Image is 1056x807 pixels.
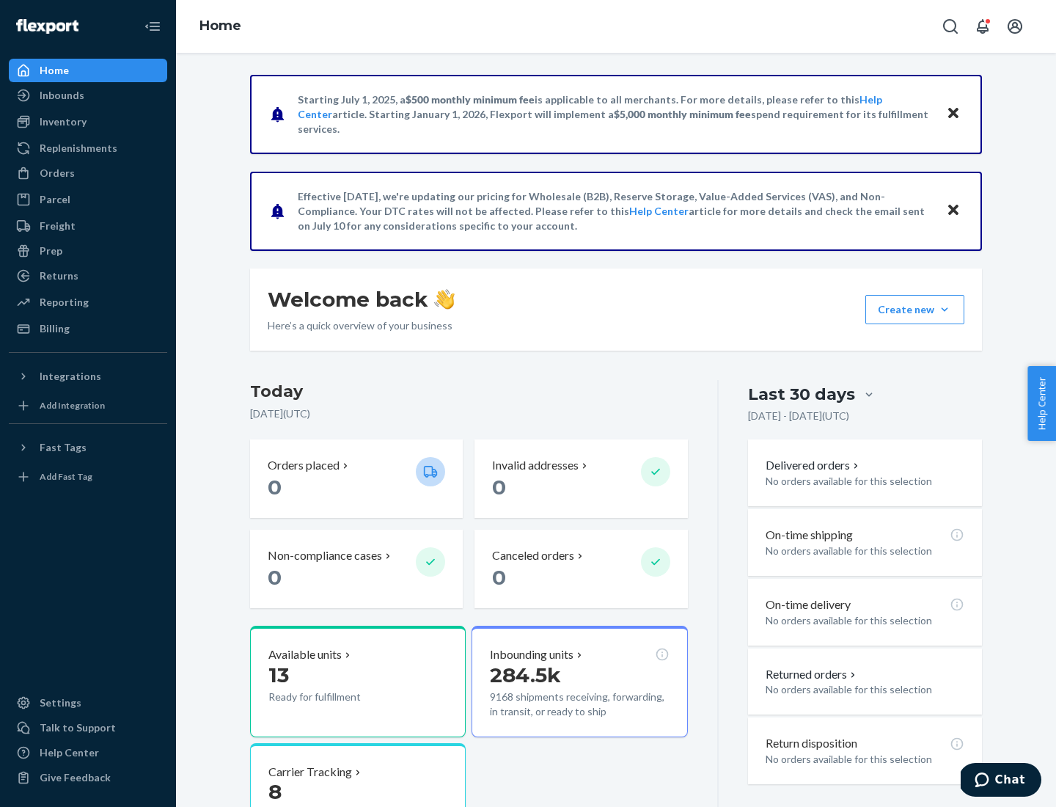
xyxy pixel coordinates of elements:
a: Freight [9,214,167,238]
button: Open notifications [968,12,997,41]
button: Non-compliance cases 0 [250,530,463,608]
div: Orders [40,166,75,180]
button: Give Feedback [9,766,167,789]
div: Home [40,63,69,78]
button: Fast Tags [9,436,167,459]
p: No orders available for this selection [766,613,964,628]
p: Return disposition [766,735,857,752]
p: Non-compliance cases [268,547,382,564]
a: Reporting [9,291,167,314]
div: Add Fast Tag [40,470,92,483]
span: 0 [492,565,506,590]
div: Talk to Support [40,720,116,735]
button: Orders placed 0 [250,439,463,518]
button: Integrations [9,365,167,388]
span: 0 [268,565,282,590]
p: On-time shipping [766,527,853,544]
h3: Today [250,380,688,403]
div: Settings [40,695,81,710]
p: No orders available for this selection [766,682,964,697]
div: Last 30 days [748,383,855,406]
span: 0 [268,475,282,500]
a: Billing [9,317,167,340]
p: No orders available for this selection [766,544,964,558]
button: Returned orders [766,666,859,683]
div: Help Center [40,745,99,760]
p: [DATE] - [DATE] ( UTC ) [748,409,849,423]
a: Replenishments [9,136,167,160]
div: Freight [40,219,76,233]
p: No orders available for this selection [766,474,964,489]
a: Add Integration [9,394,167,417]
div: Inbounds [40,88,84,103]
p: Starting July 1, 2025, a is applicable to all merchants. For more details, please refer to this a... [298,92,932,136]
h1: Welcome back [268,286,455,313]
img: hand-wave emoji [434,289,455,310]
a: Prep [9,239,167,263]
a: Parcel [9,188,167,211]
span: 13 [268,662,289,687]
button: Inbounding units284.5k9168 shipments receiving, forwarding, in transit, or ready to ship [472,626,687,737]
button: Delivered orders [766,457,862,474]
button: Invalid addresses 0 [474,439,687,518]
p: On-time delivery [766,596,851,613]
iframe: Opens a widget where you can chat to one of our agents [961,763,1041,800]
p: 9168 shipments receiving, forwarding, in transit, or ready to ship [490,690,669,719]
div: Prep [40,244,62,258]
a: Help Center [629,205,689,217]
p: Canceled orders [492,547,574,564]
a: Inventory [9,110,167,134]
a: Orders [9,161,167,185]
span: 284.5k [490,662,561,687]
a: Home [199,18,241,34]
div: Reporting [40,295,89,310]
span: $5,000 monthly minimum fee [614,108,751,120]
a: Help Center [9,741,167,764]
p: No orders available for this selection [766,752,964,767]
img: Flexport logo [16,19,78,34]
ol: breadcrumbs [188,5,253,48]
span: 8 [268,779,282,804]
a: Home [9,59,167,82]
a: Inbounds [9,84,167,107]
div: Returns [40,269,78,283]
button: Available units13Ready for fulfillment [250,626,466,737]
div: Fast Tags [40,440,87,455]
a: Returns [9,264,167,288]
p: Effective [DATE], we're updating our pricing for Wholesale (B2B), Reserve Storage, Value-Added Se... [298,189,932,233]
div: Add Integration [40,399,105,412]
div: Replenishments [40,141,117,156]
p: Available units [268,646,342,663]
button: Open Search Box [936,12,965,41]
a: Settings [9,691,167,715]
button: Canceled orders 0 [474,530,687,608]
button: Close [944,103,963,125]
p: Ready for fulfillment [268,690,404,704]
div: Billing [40,321,70,336]
p: Invalid addresses [492,457,579,474]
span: $500 monthly minimum fee [406,93,535,106]
p: Orders placed [268,457,340,474]
p: Inbounding units [490,646,573,663]
button: Open account menu [1000,12,1030,41]
p: [DATE] ( UTC ) [250,406,688,421]
div: Inventory [40,114,87,129]
p: Here’s a quick overview of your business [268,318,455,333]
button: Close [944,200,963,222]
div: Give Feedback [40,770,111,785]
button: Talk to Support [9,716,167,740]
a: Add Fast Tag [9,465,167,489]
p: Carrier Tracking [268,764,352,781]
div: Integrations [40,369,101,384]
span: 0 [492,475,506,500]
div: Parcel [40,192,70,207]
button: Close Navigation [138,12,167,41]
button: Help Center [1027,366,1056,441]
button: Create new [865,295,964,324]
